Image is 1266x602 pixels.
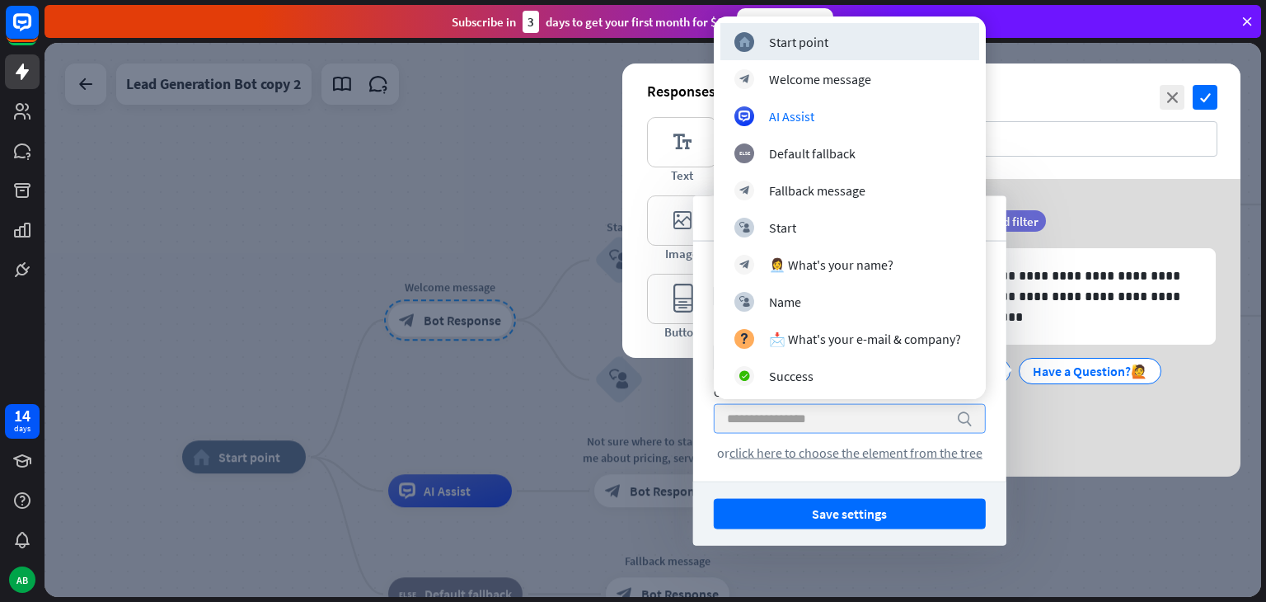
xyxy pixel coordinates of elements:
[738,222,749,233] i: block_user_input
[729,444,982,461] span: click here to choose the element from the tree
[990,214,1039,229] span: Add filter
[738,296,749,307] i: block_user_input
[956,411,973,427] i: search
[769,368,814,384] div: Success
[738,370,750,381] i: block_success
[452,11,724,33] div: Subscribe in days to get your first month for $1
[14,423,30,435] div: days
[769,331,961,347] div: 📩 What's your e-mail & company?
[738,259,749,270] i: block_bot_response
[738,36,749,47] i: home_2
[714,444,986,461] div: or
[737,8,833,35] div: Subscribe now
[523,11,539,33] div: 3
[14,408,30,423] div: 14
[1193,85,1217,110] i: check
[769,34,828,50] div: Start point
[739,333,749,344] i: block_question
[13,7,63,56] button: Open LiveChat chat widget
[769,108,814,125] div: AI Assist
[738,73,749,84] i: block_bot_response
[1033,359,1147,383] div: Have a Question?🙋
[714,499,986,529] button: Save settings
[769,71,871,87] div: Welcome message
[769,219,796,236] div: Start
[769,182,865,199] div: Fallback message
[714,324,986,339] div: Button type
[769,145,856,162] div: Default fallback
[738,148,749,158] i: block_fallback
[769,256,893,273] div: 👩‍💼 What's your name?
[5,404,40,439] a: 14 days
[714,262,986,277] div: Button title
[769,294,801,310] div: Name
[9,567,35,593] div: AB
[714,385,986,400] div: Go to
[1160,85,1184,110] i: close
[738,185,749,195] i: block_bot_response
